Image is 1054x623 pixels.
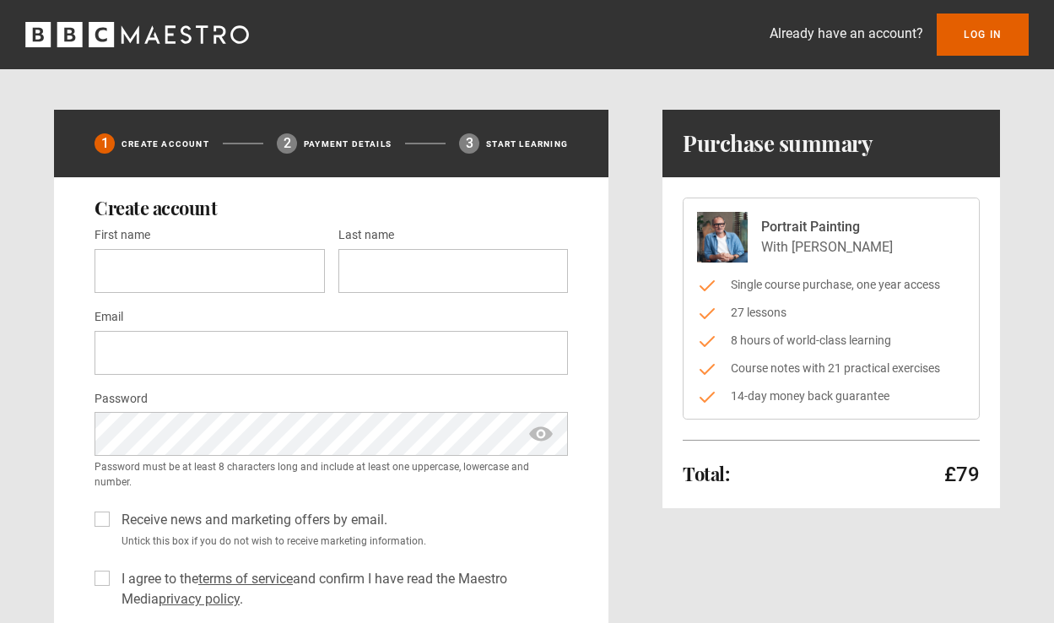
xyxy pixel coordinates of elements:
div: 2 [277,133,297,154]
small: Password must be at least 8 characters long and include at least one uppercase, lowercase and num... [95,459,568,490]
span: show password [527,412,554,456]
p: Already have an account? [770,24,923,44]
label: Password [95,389,148,409]
label: I agree to the and confirm I have read the Maestro Media . [115,569,568,609]
p: Create Account [122,138,209,150]
div: 3 [459,133,479,154]
p: Start learning [486,138,568,150]
li: Single course purchase, one year access [697,276,965,294]
li: 8 hours of world-class learning [697,332,965,349]
div: 1 [95,133,115,154]
a: Log In [937,14,1029,56]
p: With [PERSON_NAME] [761,237,893,257]
h1: Purchase summary [683,130,873,157]
p: Portrait Painting [761,217,893,237]
li: 27 lessons [697,304,965,322]
li: 14-day money back guarantee [697,387,965,405]
a: terms of service [198,571,293,587]
p: £79 [944,461,980,488]
label: Last name [338,225,394,246]
label: First name [95,225,150,246]
small: Untick this box if you do not wish to receive marketing information. [115,534,568,549]
li: Course notes with 21 practical exercises [697,360,965,377]
p: Payment details [304,138,392,150]
label: Receive news and marketing offers by email. [115,510,387,530]
h2: Total: [683,463,729,484]
a: privacy policy [159,591,240,607]
svg: BBC Maestro [25,22,249,47]
h2: Create account [95,198,568,218]
label: Email [95,307,123,328]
